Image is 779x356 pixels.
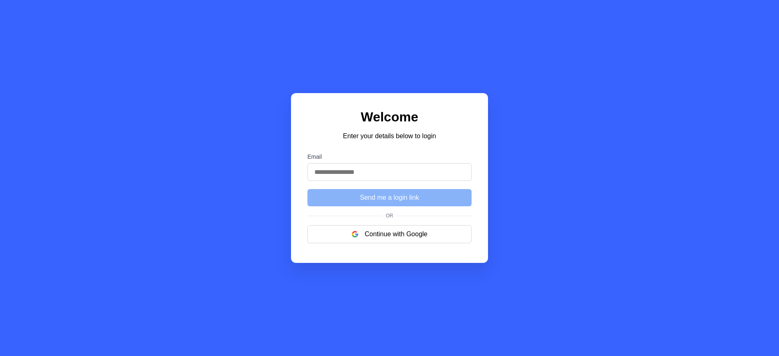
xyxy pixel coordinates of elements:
[307,153,472,160] label: Email
[383,213,396,219] span: Or
[352,231,358,237] img: google logo
[307,131,472,141] p: Enter your details below to login
[307,110,472,125] h1: Welcome
[307,189,472,206] button: Send me a login link
[307,225,472,243] button: Continue with Google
